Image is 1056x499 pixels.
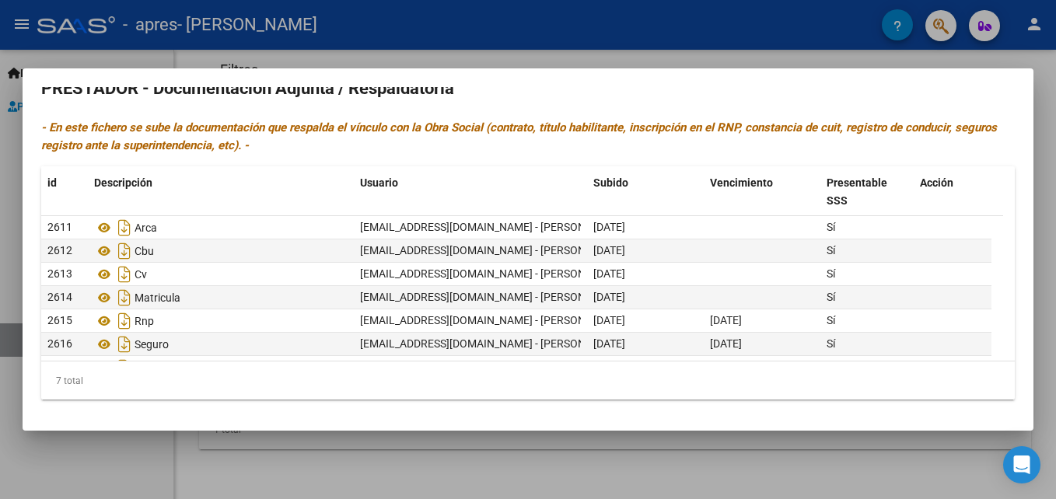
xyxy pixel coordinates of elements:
[827,314,835,326] span: Sí
[820,166,914,218] datatable-header-cell: Presentable SSS
[47,291,72,303] span: 2614
[827,337,835,350] span: Sí
[47,337,72,350] span: 2616
[827,221,835,233] span: Sí
[593,176,628,189] span: Subido
[41,166,88,218] datatable-header-cell: id
[360,291,624,303] span: [EMAIL_ADDRESS][DOMAIN_NAME] - [PERSON_NAME]
[47,314,72,326] span: 2615
[41,361,1015,400] div: 7 total
[354,166,587,218] datatable-header-cell: Usuario
[47,244,72,256] span: 2612
[593,221,625,233] span: [DATE]
[88,166,354,218] datatable-header-cell: Descripción
[135,268,147,281] span: Cv
[360,337,624,350] span: [EMAIL_ADDRESS][DOMAIN_NAME] - [PERSON_NAME]
[593,314,625,326] span: [DATE]
[94,176,152,189] span: Descripción
[827,244,835,256] span: Sí
[41,74,1015,103] h2: PRESTADOR - Documentación Adjunta / Respaldatoria
[593,244,625,256] span: [DATE]
[593,291,625,303] span: [DATE]
[360,314,624,326] span: [EMAIL_ADDRESS][DOMAIN_NAME] - [PERSON_NAME]
[360,221,624,233] span: [EMAIL_ADDRESS][DOMAIN_NAME] - [PERSON_NAME]
[114,285,135,310] i: Descargar documento
[114,239,135,263] i: Descargar documento
[360,244,624,256] span: [EMAIL_ADDRESS][DOMAIN_NAME] - [PERSON_NAME]
[135,338,169,351] span: Seguro
[593,337,625,350] span: [DATE]
[135,315,154,327] span: Rnp
[47,221,72,233] span: 2611
[114,332,135,357] i: Descargar documento
[710,176,773,189] span: Vencimiento
[920,176,953,189] span: Acción
[114,215,135,240] i: Descargar documento
[114,262,135,287] i: Descargar documento
[135,222,157,234] span: Arca
[827,267,835,280] span: Sí
[827,291,835,303] span: Sí
[914,166,991,218] datatable-header-cell: Acción
[47,176,57,189] span: id
[360,176,398,189] span: Usuario
[114,309,135,333] i: Descargar documento
[587,166,704,218] datatable-header-cell: Subido
[47,267,72,280] span: 2613
[827,176,887,207] span: Presentable SSS
[1003,446,1040,483] div: Open Intercom Messenger
[135,291,180,304] span: Matricula
[704,166,820,218] datatable-header-cell: Vencimiento
[135,245,154,257] span: Cbu
[360,267,624,280] span: [EMAIL_ADDRESS][DOMAIN_NAME] - [PERSON_NAME]
[710,337,742,350] span: [DATE]
[41,120,997,152] i: - En este fichero se sube la documentación que respalda el vínculo con la Obra Social (contrato, ...
[710,314,742,326] span: [DATE]
[593,267,625,280] span: [DATE]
